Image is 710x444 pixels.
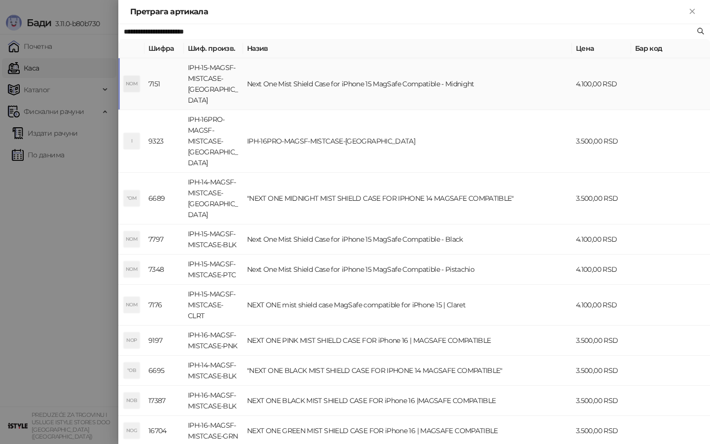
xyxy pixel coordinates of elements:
[243,285,572,326] td: NEXT ONE mist shield case MagSafe compatible for iPhone 15 | Claret
[144,39,184,58] th: Шифра
[184,110,243,173] td: IPH-16PRO-MAGSF-MISTCASE-[GEOGRAPHIC_DATA]
[144,386,184,416] td: 17387
[124,261,140,277] div: NOM
[124,393,140,408] div: NOB
[144,356,184,386] td: 6695
[243,58,572,110] td: Next One Mist Shield Case for iPhone 15 MagSafe Compatible - Midnight
[144,326,184,356] td: 9197
[184,356,243,386] td: IPH-14-MAGSF-MISTCASE-BLK
[572,285,631,326] td: 4.100,00 RSD
[572,39,631,58] th: Цена
[243,39,572,58] th: Назив
[243,224,572,255] td: Next One Mist Shield Case for iPhone 15 MagSafe Compatible - Black
[572,224,631,255] td: 4.100,00 RSD
[184,224,243,255] td: IPH-15-MAGSF-MISTCASE-BLK
[184,285,243,326] td: IPH-15-MAGSF-MISTCASE-CLRT
[144,255,184,285] td: 7348
[184,173,243,224] td: IPH-14-MAGSF-MISTCASE-[GEOGRAPHIC_DATA]
[631,39,710,58] th: Бар код
[124,133,140,149] div: I
[243,173,572,224] td: "NEXT ONE MIDNIGHT MIST SHIELD CASE FOR IPHONE 14 MAGSAFE COMPATIBLE"
[572,326,631,356] td: 3.500,00 RSD
[144,285,184,326] td: 7176
[184,386,243,416] td: IPH-16-MAGSF-MISTCASE-BLK
[124,333,140,348] div: NOP
[124,297,140,313] div: NOM
[144,173,184,224] td: 6689
[124,190,140,206] div: "OM
[243,386,572,416] td: NEXT ONE BLACK MIST SHIELD CASE FOR iPhone 16 |MAGSAFE COMPATIBLE
[572,173,631,224] td: 3.500,00 RSD
[184,39,243,58] th: Шиф. произв.
[130,6,686,18] div: Претрага артикала
[686,6,698,18] button: Close
[572,110,631,173] td: 3.500,00 RSD
[572,255,631,285] td: 4.100,00 RSD
[124,363,140,378] div: "OB
[572,58,631,110] td: 4.100,00 RSD
[144,110,184,173] td: 9323
[144,224,184,255] td: 7797
[124,231,140,247] div: NOM
[144,58,184,110] td: 7151
[124,76,140,92] div: NOM
[243,326,572,356] td: NEXT ONE PINK MIST SHIELD CASE FOR iPhone 16 | MAGSAFE COMPATIBLE
[572,356,631,386] td: 3.500,00 RSD
[184,58,243,110] td: IPH-15-MAGSF-MISTCASE-[GEOGRAPHIC_DATA]
[243,356,572,386] td: "NEXT ONE BLACK MIST SHIELD CASE FOR IPHONE 14 MAGSAFE COMPATIBLE"
[243,110,572,173] td: IPH-16PRO-MAGSF-MISTCASE-[GEOGRAPHIC_DATA]
[243,255,572,285] td: Next One Mist Shield Case for iPhone 15 MagSafe Compatible - Pistachio
[184,326,243,356] td: IPH-16-MAGSF-MISTCASE-PNK
[124,423,140,439] div: NOG
[572,386,631,416] td: 3.500,00 RSD
[184,255,243,285] td: IPH-15-MAGSF-MISTCASE-PTC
